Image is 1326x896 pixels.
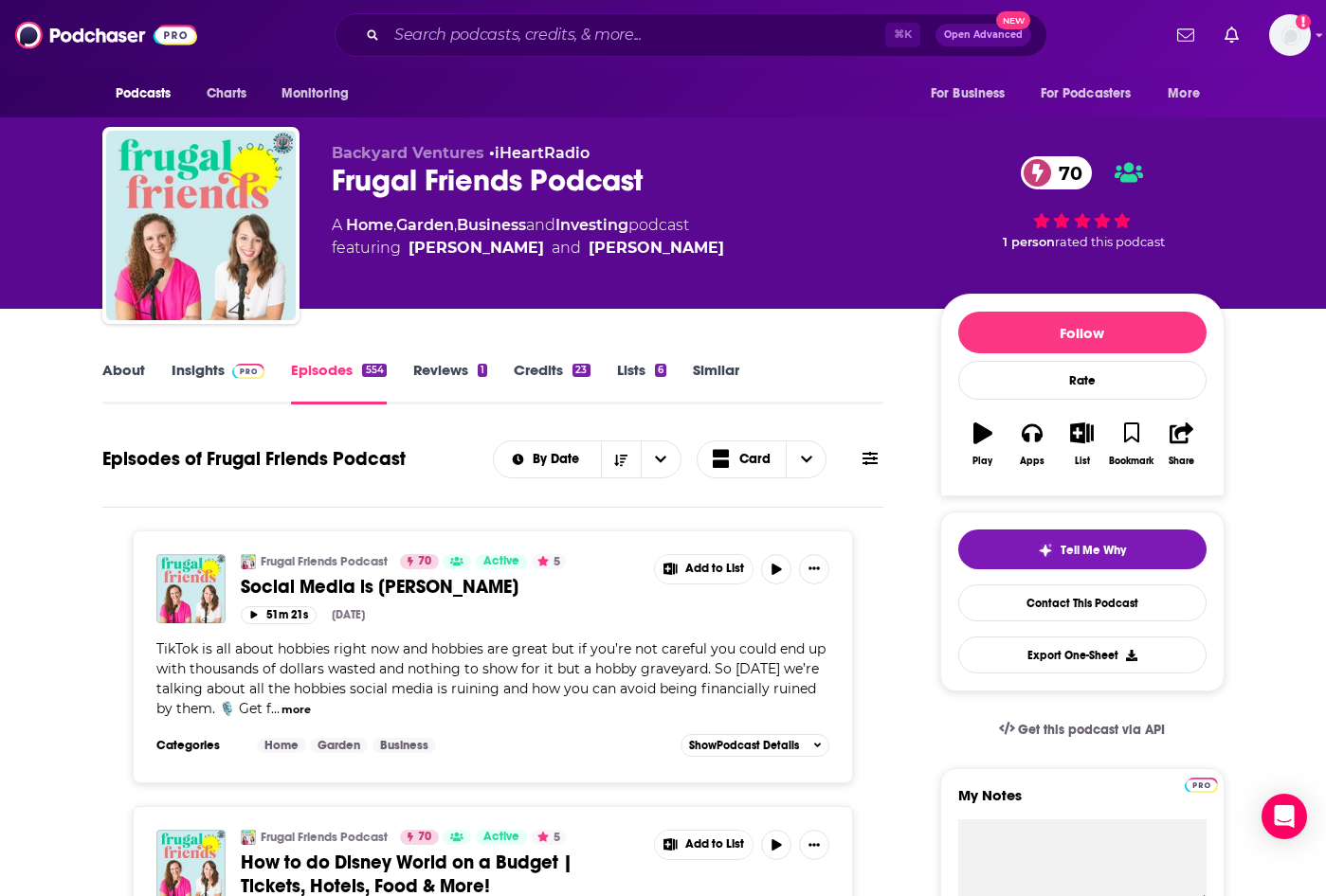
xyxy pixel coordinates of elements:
button: open menu [268,76,373,112]
button: open menu [917,76,1029,112]
span: Tell Me Why [1061,543,1126,558]
button: Export One-Sheet [958,636,1207,673]
div: Apps [1020,456,1044,467]
a: iHeartRadio [495,144,590,162]
a: About [102,361,145,404]
a: Show notifications dropdown [1170,19,1202,51]
a: Business [457,216,526,234]
div: 6 [655,364,666,377]
span: and [552,237,581,260]
div: Play [972,456,992,467]
div: 70 1 personrated this podcast [940,144,1225,261]
button: open menu [641,441,681,477]
a: 70 [400,554,439,569]
button: ShowPodcast Details [681,734,830,757]
button: Show More Button [655,831,754,859]
span: and [526,216,555,234]
div: 1 [478,364,487,377]
span: 70 [418,552,431,571]
a: Pro website [1185,775,1218,793]
span: TikTok is all about hobbies right now and hobbies are great but if you’re not careful you could e... [156,640,826,717]
span: Podcasts [116,81,172,107]
a: Frugal Friends Podcast [261,554,388,569]
div: List [1075,456,1090,467]
img: Frugal Friends Podcast [241,554,256,569]
button: Show More Button [799,830,829,860]
img: tell me why sparkle [1038,543,1053,558]
h2: Choose List sort [493,440,681,478]
div: Share [1169,456,1194,467]
img: Podchaser - Follow, Share and Rate Podcasts [15,17,197,53]
button: Open AdvancedNew [935,24,1031,46]
button: more [282,702,311,718]
span: ... [271,700,280,717]
a: Business [372,738,436,753]
span: Logged in as rowan.sullivan [1269,14,1311,56]
div: A podcast [332,214,724,260]
div: Open Intercom Messenger [1262,794,1307,839]
label: My Notes [958,786,1207,819]
span: Show Podcast Details [689,739,799,752]
a: Contact This Podcast [958,584,1207,621]
button: open menu [1154,76,1224,112]
button: 5 [532,830,566,845]
button: tell me why sparkleTell Me Why [958,529,1207,569]
span: 70 [418,828,431,847]
div: Search podcasts, credits, & more... [335,13,1047,57]
input: Search podcasts, credits, & more... [387,20,885,50]
button: Choose View [697,440,827,478]
a: Social Media is Ruining Hobbies [156,554,226,623]
span: For Podcasters [1041,81,1132,107]
span: Card [739,453,771,466]
a: Frugal Friends Podcast [261,830,388,845]
span: Backyard Ventures [332,144,484,162]
button: Show More Button [655,555,754,583]
button: 5 [532,554,566,569]
a: Garden [310,738,368,753]
button: open menu [1028,76,1159,112]
img: Frugal Friends Podcast [241,830,256,845]
span: Social Media is [PERSON_NAME] [241,575,518,599]
button: open menu [494,453,601,466]
a: 70 [1021,156,1092,189]
span: Add to List [685,837,744,851]
a: Garden [396,216,454,234]
a: Home [257,738,306,753]
svg: Add a profile image [1296,14,1311,29]
a: Jen Smith [589,237,724,260]
button: Show profile menu [1269,14,1311,56]
div: [DATE] [332,608,365,621]
a: Similar [693,361,739,404]
a: InsightsPodchaser Pro [172,361,265,404]
button: 51m 21s [241,606,317,624]
div: Bookmark [1109,456,1153,467]
a: Show notifications dropdown [1217,19,1246,51]
h1: Episodes of Frugal Friends Podcast [102,447,406,471]
img: Frugal Friends Podcast [106,131,296,320]
div: 23 [572,364,590,377]
span: Monitoring [282,81,349,107]
button: List [1057,410,1106,478]
a: Home [346,216,393,234]
a: Charts [194,76,259,112]
span: More [1168,81,1200,107]
a: Credits23 [514,361,590,404]
a: Active [476,554,527,569]
a: Episodes554 [291,361,386,404]
span: , [454,216,457,234]
span: rated this podcast [1055,235,1165,249]
span: ⌘ K [885,23,920,47]
span: featuring [332,237,724,260]
a: Social Media is [PERSON_NAME] [241,575,641,599]
a: Get this podcast via API [984,707,1181,753]
span: Charts [207,81,247,107]
a: Lists6 [617,361,666,404]
button: Apps [1008,410,1057,478]
span: 70 [1040,156,1092,189]
span: , [393,216,396,234]
span: Get this podcast via API [1018,722,1165,738]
